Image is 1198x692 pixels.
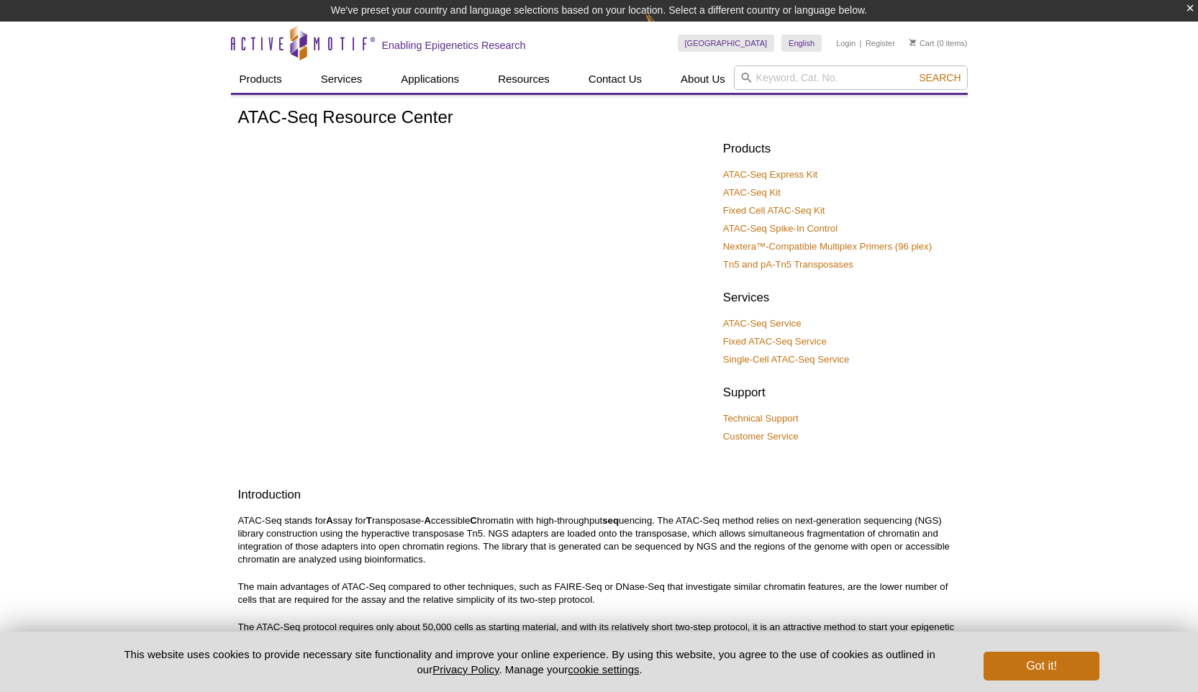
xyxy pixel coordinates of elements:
[238,137,712,404] iframe: Intro to ATAC-Seq
[909,38,935,48] a: Cart
[723,430,799,443] a: Customer Service
[723,186,781,199] a: ATAC-Seq Kit
[238,514,961,566] p: ATAC-Seq stands for ssay for ransposase- ccessible hromatin with high-throughput uencing. The ATA...
[424,515,431,526] strong: A
[238,486,961,504] h2: Introduction
[836,38,856,48] a: Login
[238,108,961,129] h1: ATAC-Seq Resource Center
[366,515,372,526] strong: T
[382,39,526,52] h2: Enabling Epigenetics Research
[678,35,775,52] a: [GEOGRAPHIC_DATA]
[723,168,817,181] a: ATAC-Seq Express Kit
[238,581,961,606] p: The main advantages of ATAC-Seq compared to other techniques, such as FAIRE-Seq or DNase-Seq that...
[580,65,650,93] a: Contact Us
[723,258,853,271] a: Tn5 and pA-Tn5 Transposases
[866,38,895,48] a: Register
[326,515,333,526] strong: A
[723,335,827,348] a: Fixed ATAC-Seq Service
[602,515,619,526] strong: seq
[723,317,802,330] a: ATAC-Seq Service
[860,35,862,52] li: |
[392,65,468,93] a: Applications
[781,35,822,52] a: English
[919,72,961,83] span: Search
[470,515,477,526] strong: C
[723,353,849,366] a: Single-Cell ATAC-Seq Service
[984,652,1099,680] button: Got it!
[723,222,838,235] a: ATAC-Seq Spike-In Control
[909,35,968,52] li: (0 items)
[723,384,961,401] h2: Support
[489,65,558,93] a: Resources
[915,71,965,84] button: Search
[734,65,968,90] input: Keyword, Cat. No.
[238,621,961,673] p: The ATAC-Seq protocol requires only about 50,000 cells as starting material, and with its relativ...
[723,412,799,425] a: Technical Support
[645,11,683,45] img: Change Here
[909,39,916,46] img: Your Cart
[723,240,932,253] a: Nextera™-Compatible Multiplex Primers (96 plex)
[231,65,291,93] a: Products
[99,647,961,677] p: This website uses cookies to provide necessary site functionality and improve your online experie...
[672,65,734,93] a: About Us
[723,289,961,306] h2: Services
[312,65,371,93] a: Services
[432,663,499,675] a: Privacy Policy
[568,663,639,675] button: cookie settings
[723,140,961,158] h2: Products
[723,204,825,217] a: Fixed Cell ATAC-Seq Kit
